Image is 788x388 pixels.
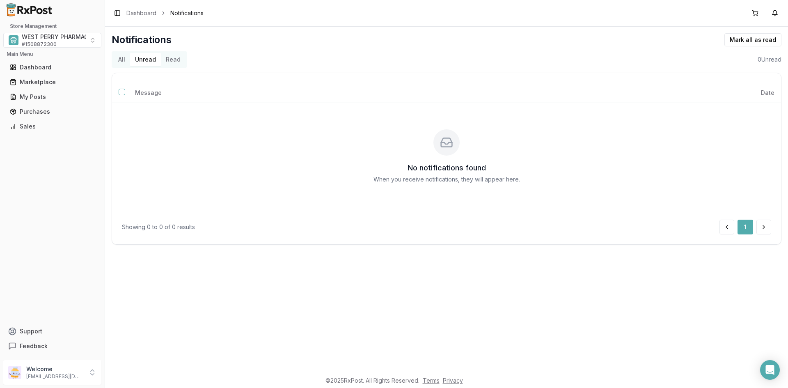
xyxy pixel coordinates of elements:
[3,339,101,354] button: Feedback
[7,90,98,104] a: My Posts
[3,33,101,48] button: Select a view
[760,360,780,380] div: Open Intercom Messenger
[3,61,101,74] button: Dashboard
[20,342,48,350] span: Feedback
[130,53,161,66] button: Unread
[10,108,95,116] div: Purchases
[26,373,83,380] p: [EMAIL_ADDRESS][DOMAIN_NAME]
[3,324,101,339] button: Support
[443,377,463,384] a: Privacy
[7,60,98,75] a: Dashboard
[423,377,440,384] a: Terms
[126,9,156,17] a: Dashboard
[7,51,98,57] h2: Main Menu
[126,9,204,17] nav: breadcrumb
[8,366,21,379] img: User avatar
[7,104,98,119] a: Purchases
[3,105,101,118] button: Purchases
[10,78,95,86] div: Marketplace
[758,55,781,64] div: 0 Unread
[128,83,519,103] th: Message
[26,365,83,373] p: Welcome
[112,33,172,46] h1: Notifications
[3,90,101,103] button: My Posts
[7,75,98,90] a: Marketplace
[161,53,186,66] button: Read
[10,122,95,131] div: Sales
[3,120,101,133] button: Sales
[119,89,125,95] button: Select all notifications
[22,33,104,41] span: WEST PERRY PHARMACY INC
[738,220,753,234] button: 1
[10,63,95,71] div: Dashboard
[724,33,781,46] button: Mark all as read
[3,23,101,30] h2: Store Management
[3,76,101,89] button: Marketplace
[122,223,195,231] div: Showing 0 to 0 of 0 results
[7,119,98,134] a: Sales
[170,9,204,17] span: Notifications
[10,93,95,101] div: My Posts
[408,162,486,174] h3: No notifications found
[113,53,130,66] button: All
[22,41,57,48] span: # 1508872300
[3,3,56,16] img: RxPost Logo
[519,83,781,103] th: Date
[373,175,520,184] p: When you receive notifications, they will appear here.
